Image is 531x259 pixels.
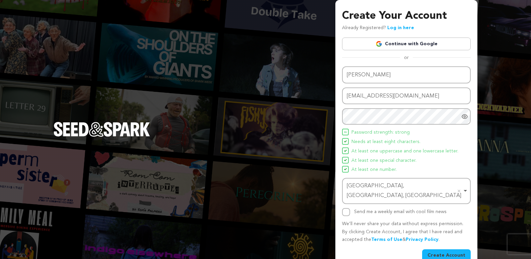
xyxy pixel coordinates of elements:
[371,237,402,242] a: Terms of Use
[406,237,439,242] a: Privacy Policy
[354,209,447,214] label: Send me a weekly email with cool film news
[461,113,468,120] a: Show password as plain text. Warning: this will display your password on the screen.
[387,25,414,30] a: Log in here
[351,147,458,155] span: At least one uppercase and one lowercase letter.
[344,131,347,133] img: Seed&Spark Icon
[344,140,347,143] img: Seed&Spark Icon
[342,24,414,32] p: Already Registered?
[342,66,471,83] input: Name
[351,157,416,165] span: At least one special character.
[54,122,150,150] a: Seed&Spark Homepage
[456,188,462,194] button: Remove item: 'ChIJj-IgQBSzxIcRno2P8ZtT9EI'
[347,181,462,201] div: [GEOGRAPHIC_DATA], [GEOGRAPHIC_DATA], [GEOGRAPHIC_DATA]
[351,129,410,137] span: Password strength: strong
[342,220,471,244] p: We’ll never share your data without express permission. By clicking Create Account, I agree that ...
[351,166,397,174] span: At least one number.
[344,159,347,161] img: Seed&Spark Icon
[342,38,471,50] a: Continue with Google
[342,8,471,24] h3: Create Your Account
[54,122,150,137] img: Seed&Spark Logo
[351,138,420,146] span: Needs at least eight characters.
[376,41,382,47] img: Google logo
[342,87,471,105] input: Email address
[344,168,347,171] img: Seed&Spark Icon
[400,54,413,61] span: or
[344,149,347,152] img: Seed&Spark Icon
